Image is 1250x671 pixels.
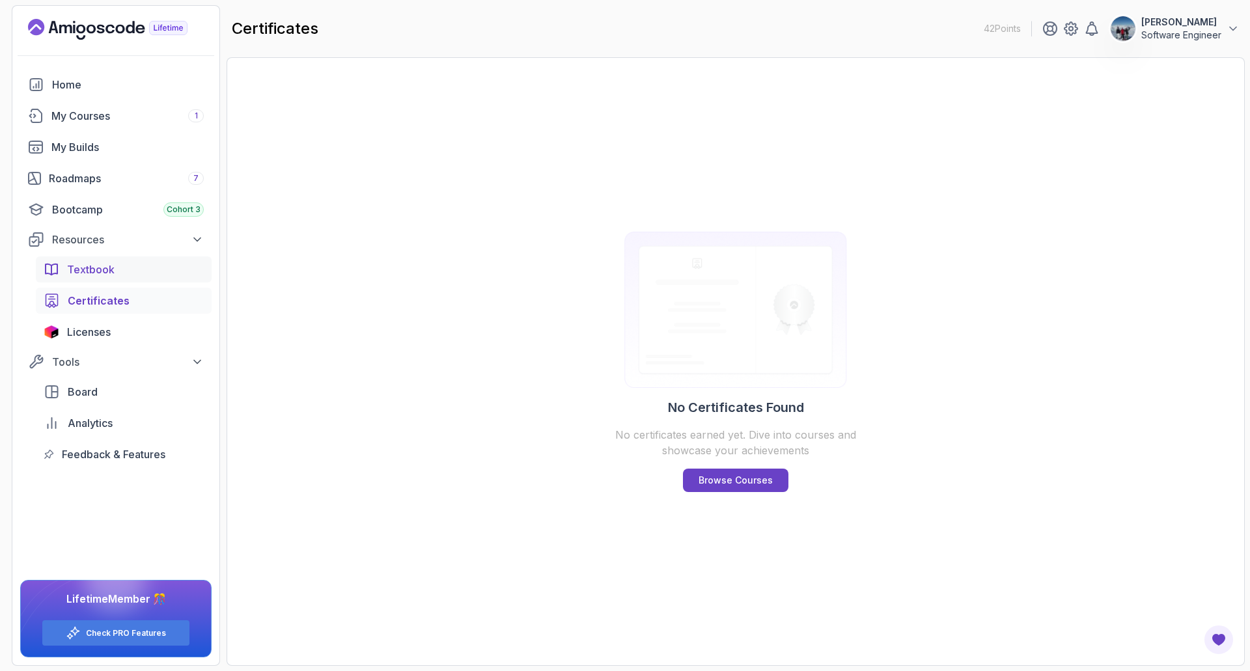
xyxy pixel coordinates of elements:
[683,469,788,492] a: Browse Courses
[52,354,204,370] div: Tools
[668,398,804,417] h2: No Certificates Found
[1141,16,1221,29] p: [PERSON_NAME]
[68,415,113,431] span: Analytics
[232,18,318,39] h2: certificates
[1110,16,1240,42] button: user profile image[PERSON_NAME]Software Engineer
[20,228,212,251] button: Resources
[20,72,212,98] a: home
[20,165,212,191] a: roadmaps
[193,173,199,184] span: 7
[36,288,212,314] a: certificates
[1111,16,1135,41] img: user profile image
[51,108,204,124] div: My Courses
[42,620,190,646] button: Check PRO Features
[86,628,166,638] a: Check PRO Features
[36,441,212,467] a: feedback
[67,262,115,277] span: Textbook
[68,293,130,308] span: Certificates
[984,22,1021,35] p: 42 Points
[20,134,212,160] a: builds
[51,139,204,155] div: My Builds
[36,256,212,282] a: textbook
[36,319,212,345] a: licenses
[20,197,212,223] a: bootcamp
[20,350,212,374] button: Tools
[52,232,204,247] div: Resources
[611,232,861,388] img: Certificates empty-state
[1203,624,1234,655] button: Open Feedback Button
[36,379,212,405] a: board
[68,384,98,400] span: Board
[611,427,861,458] p: No certificates earned yet. Dive into courses and showcase your achievements
[52,77,204,92] div: Home
[62,446,165,462] span: Feedback & Features
[1141,29,1221,42] p: Software Engineer
[195,111,198,121] span: 1
[52,202,204,217] div: Bootcamp
[699,474,773,487] p: Browse Courses
[20,103,212,129] a: courses
[28,19,217,40] a: Landing page
[49,171,204,186] div: Roadmaps
[44,325,59,338] img: jetbrains icon
[167,204,201,215] span: Cohort 3
[67,324,111,340] span: Licenses
[36,410,212,436] a: analytics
